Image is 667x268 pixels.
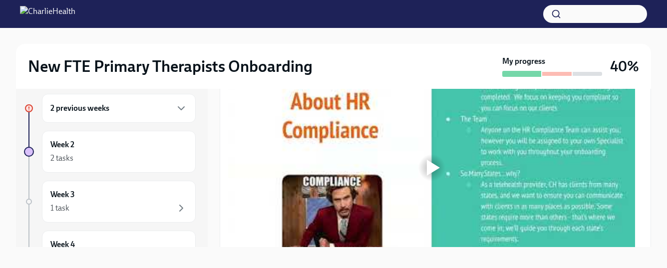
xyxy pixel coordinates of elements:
[28,56,313,76] h2: New FTE Primary Therapists Onboarding
[20,6,75,22] img: CharlieHealth
[50,103,109,114] h6: 2 previous weeks
[502,56,545,67] strong: My progress
[50,239,75,250] h6: Week 4
[24,131,196,173] a: Week 22 tasks
[50,139,74,150] h6: Week 2
[24,181,196,223] a: Week 31 task
[50,153,73,164] div: 2 tasks
[42,94,196,123] div: 2 previous weeks
[50,203,69,214] div: 1 task
[50,189,75,200] h6: Week 3
[610,57,639,75] h3: 40%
